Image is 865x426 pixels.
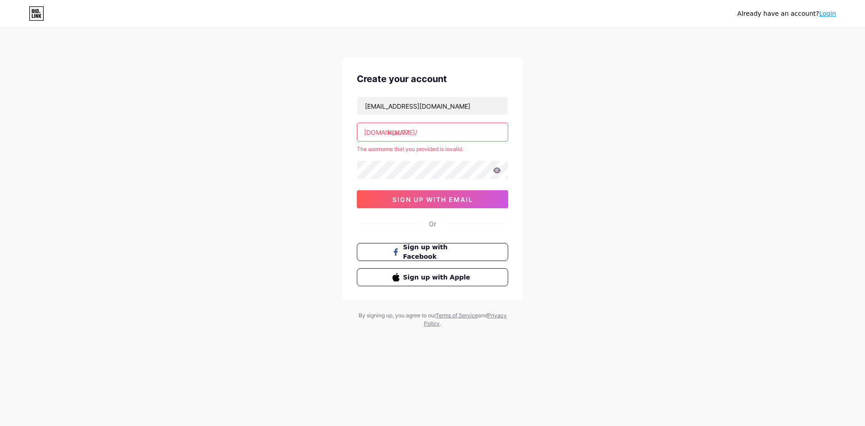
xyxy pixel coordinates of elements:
[403,243,473,261] span: Sign up with Facebook
[364,128,417,137] div: [DOMAIN_NAME]/
[392,196,473,203] span: sign up with email
[357,72,508,86] div: Create your account
[819,10,836,17] a: Login
[436,312,478,319] a: Terms of Service
[403,273,473,282] span: Sign up with Apple
[357,190,508,208] button: sign up with email
[357,123,508,141] input: username
[356,311,509,328] div: By signing up, you agree to our and .
[357,243,508,261] button: Sign up with Facebook
[738,9,836,18] div: Already have an account?
[357,97,508,115] input: Email
[357,268,508,286] button: Sign up with Apple
[429,219,436,229] div: Or
[357,145,508,153] div: The username that you provided is invalid.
